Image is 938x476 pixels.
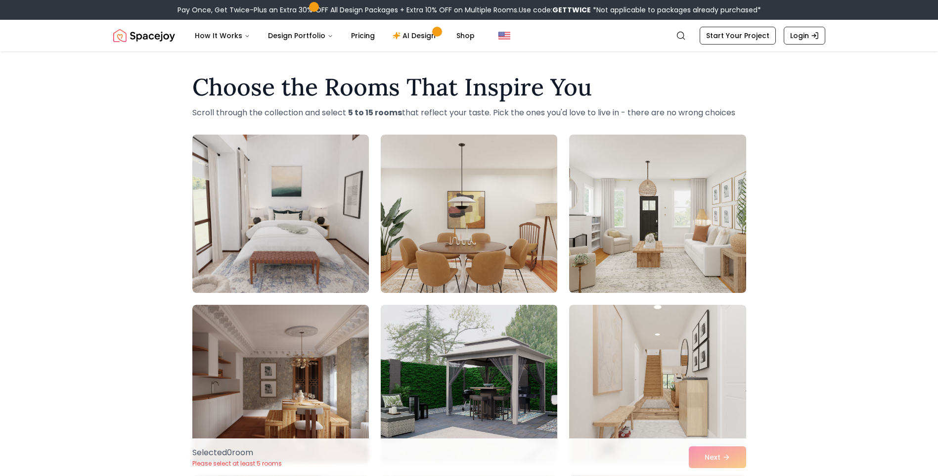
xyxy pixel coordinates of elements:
p: Selected 0 room [192,447,282,459]
a: Shop [448,26,483,46]
img: Room room-1 [192,135,369,293]
img: United States [498,30,510,42]
img: Room room-2 [381,135,557,293]
nav: Global [113,20,825,51]
nav: Main [187,26,483,46]
img: Room room-3 [569,135,746,293]
strong: 5 to 15 rooms [348,107,402,118]
a: AI Design [385,26,447,46]
img: Spacejoy Logo [113,26,175,46]
img: Room room-5 [381,305,557,463]
img: Room room-4 [192,305,369,463]
img: Room room-6 [569,305,746,463]
a: Start Your Project [700,27,776,45]
span: *Not applicable to packages already purchased* [591,5,761,15]
b: GETTWICE [552,5,591,15]
p: Please select at least 5 rooms [192,460,282,468]
a: Spacejoy [113,26,175,46]
a: Pricing [343,26,383,46]
h1: Choose the Rooms That Inspire You [192,75,746,99]
button: How It Works [187,26,258,46]
span: Use code: [519,5,591,15]
p: Scroll through the collection and select that reflect your taste. Pick the ones you'd love to liv... [192,107,746,119]
button: Design Portfolio [260,26,341,46]
a: Login [784,27,825,45]
div: Pay Once, Get Twice-Plus an Extra 30% OFF All Design Packages + Extra 10% OFF on Multiple Rooms. [178,5,761,15]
